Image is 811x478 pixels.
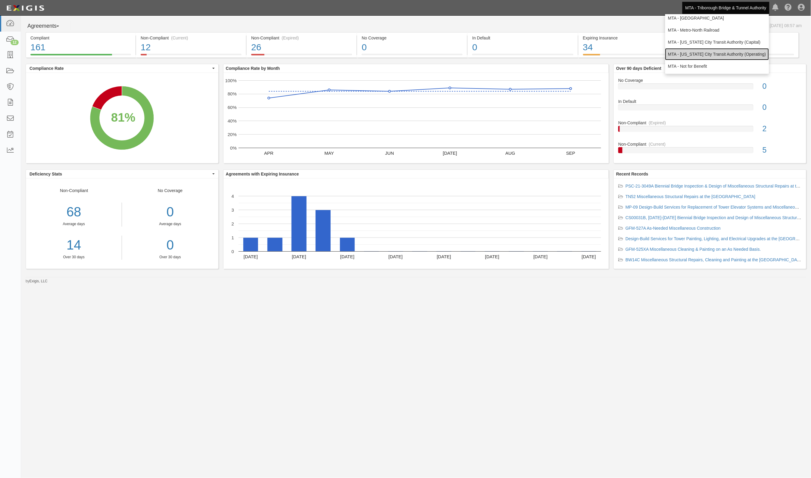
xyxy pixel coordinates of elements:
div: Average days [126,222,214,227]
a: Non-Compliant(Expired)26 [247,54,357,59]
a: 0 [126,236,214,255]
b: Agreements with Expiring Insurance [226,172,299,176]
small: by [26,279,48,284]
svg: A chart. [26,73,218,163]
div: Average days [26,222,122,227]
div: (Expired) [649,120,666,126]
a: No Coverage0 [357,54,467,59]
a: In Default0 [618,98,802,120]
div: 0 [472,41,573,54]
text: 40% [228,118,237,123]
text: 80% [228,91,237,96]
b: Recent Records [616,172,648,176]
text: [DATE] [443,150,457,155]
div: Non-Compliant (Current) [141,35,242,41]
div: As of [DATE] 08:57 am [759,23,802,29]
a: Non-Compliant(Current)12 [136,54,246,59]
a: No Coverage0 [618,77,802,99]
div: 5 [758,145,806,156]
text: SEP [566,150,575,155]
svg: A chart. [223,73,609,163]
a: GFM-525XA Miscellaneous Cleaning & Painting on an As Needed Basis. [625,247,761,252]
text: [DATE] [485,254,499,259]
button: Agreements [26,20,71,32]
text: [DATE] [533,254,547,259]
text: 0 [231,249,234,254]
span: Compliance Rate [30,65,211,71]
a: Expiring Insurance34 [579,54,688,59]
a: Exigis, LLC [30,279,48,283]
span: Deficiency Stats [30,171,211,177]
a: MTA - [GEOGRAPHIC_DATA] [665,12,769,24]
a: 14 [26,236,122,255]
a: MTA - [US_STATE] City Transit Authority (Capital) [665,36,769,48]
text: 4 [231,193,234,198]
button: Deficiency Stats [26,170,218,178]
div: Non-Compliant [614,120,806,126]
b: Over 90 days Deficient [616,66,661,71]
svg: A chart. [223,178,609,269]
text: [DATE] [437,254,451,259]
div: 12 [11,40,19,45]
div: Non-Compliant (Expired) [251,35,352,41]
a: MTA - [US_STATE] City Transit Authority (Operating) [665,48,769,60]
div: No Coverage [614,77,806,83]
text: 20% [228,132,237,137]
b: Compliance Rate by Month [226,66,280,71]
a: Compliant161 [26,54,136,59]
a: Non-Compliant(Expired)2 [618,120,802,141]
div: Non-Compliant [26,188,122,260]
text: [DATE] [388,254,403,259]
text: [DATE] [292,254,306,259]
text: 60% [228,105,237,110]
i: Help Center - Complianz [785,4,792,11]
div: 0 [126,203,214,222]
div: (Current) [171,35,188,41]
a: In Default0 [468,54,578,59]
div: 161 [30,41,131,54]
text: AUG [505,150,515,155]
text: 0% [230,145,237,150]
text: [DATE] [582,254,596,259]
div: Compliant [30,35,131,41]
text: 3 [231,207,234,212]
div: Expiring Insurance [583,35,684,41]
div: Over 30 days [126,255,214,260]
img: logo-5460c22ac91f19d4615b14bd174203de0afe785f0fc80cf4dbbc73dc1793850b.png [5,3,46,14]
div: 81% [111,109,136,126]
div: 12 [141,41,242,54]
text: JUN [385,150,394,155]
a: GFM-527A As-Needed Miscellaneous Construction [625,226,721,231]
div: In Default [614,98,806,104]
text: APR [264,150,273,155]
a: Non-Compliant(Current)5 [618,141,802,158]
text: 2 [231,221,234,226]
text: 1 [231,235,234,240]
div: 26 [251,41,352,54]
div: 0 [758,102,806,113]
a: MTA - Not for Benefit [665,60,769,72]
text: MAY [324,150,334,155]
button: Compliance Rate [26,64,218,73]
a: Pending Review9 [689,54,799,59]
a: TN52 Miscellaneous Structural Repairs at the [GEOGRAPHIC_DATA] [625,194,755,199]
div: Non-Compliant [614,141,806,147]
text: 100% [225,78,236,83]
a: MTA - Metro-North Railroad [665,24,769,36]
div: 68 [26,203,122,222]
a: BW14C Miscellaneous Structural Repairs, Cleaning and Painting at the [GEOGRAPHIC_DATA] [625,257,803,262]
div: 0 [758,81,806,92]
div: 34 [583,41,684,54]
text: [DATE] [340,254,354,259]
div: 0 [362,41,463,54]
div: In Default [472,35,573,41]
div: No Coverage [122,188,218,260]
div: No Coverage [362,35,463,41]
text: [DATE] [244,254,258,259]
div: Over 30 days [26,255,122,260]
a: MTA - Triborough Bridge & Tunnel Authority [682,2,769,14]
